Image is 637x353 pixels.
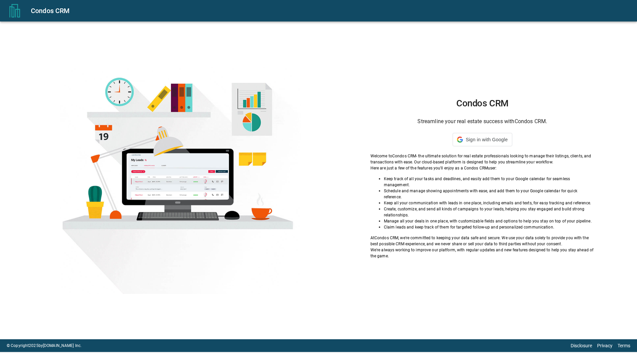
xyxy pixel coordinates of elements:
[618,343,630,348] a: Terms
[370,153,594,165] p: Welcome to Condos CRM - the ultimate solution for real estate professionals looking to manage the...
[453,133,512,146] div: Sign in with Google
[370,98,594,109] h1: Condos CRM
[370,247,594,259] p: We're always working to improve our platform, with regular updates and new features designed to h...
[384,176,594,188] p: Keep track of all your tasks and deadlines, and easily add them to your Google calendar for seaml...
[370,165,594,171] p: Here are just a few of the features you'll enjoy as a Condos CRM user:
[597,343,613,348] a: Privacy
[384,200,594,206] p: Keep all your communication with leads in one place, including emails and texts, for easy trackin...
[31,5,629,16] div: Condos CRM
[571,343,592,348] a: Disclosure
[7,343,81,349] p: © Copyright 2025 by
[43,343,81,348] a: [DOMAIN_NAME] Inc.
[370,235,594,247] p: At Condos CRM , we're committed to keeping your data safe and secure. We use your data solely to ...
[384,206,594,218] p: Create, customize, and send all kinds of campaigns to your leads, helping you stay engaged and bu...
[370,117,594,126] h6: Streamline your real estate success with Condos CRM .
[384,188,594,200] p: Schedule and manage showing appointments with ease, and add them to your Google calendar for quic...
[384,218,594,224] p: Manage all your deals in one place, with customizable fields and options to help you stay on top ...
[466,137,508,142] span: Sign in with Google
[384,224,594,230] p: Claim leads and keep track of them for targeted follow-up and personalized communication.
